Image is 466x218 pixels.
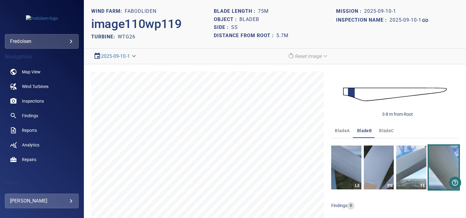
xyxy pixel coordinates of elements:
img: d [343,82,447,107]
a: analytics noActive [5,138,79,152]
a: PS [364,146,394,189]
div: LE [354,182,361,189]
a: SS [429,146,459,189]
h4: Navigation [5,54,79,60]
div: fredolsen [5,34,79,49]
h1: Inspection name : [336,17,389,23]
span: Reports [22,127,37,133]
span: findings [331,203,347,208]
a: reports noActive [5,123,79,138]
span: Map View [22,69,41,75]
h1: Fabodliden [125,9,156,14]
a: TE [396,146,426,189]
h1: 5.7m [276,33,289,39]
a: windturbines noActive [5,79,79,94]
h1: Mission : [336,9,364,14]
div: 2025-09-10-1 [91,51,140,62]
div: 3-8 m from Root [382,111,413,117]
h1: bladeB [239,17,259,23]
a: inspections noActive [5,94,79,108]
h1: Object : [214,17,239,23]
h1: SS [231,25,238,30]
span: Wind Turbines [22,83,48,90]
div: fredolsen [10,37,73,46]
h2: TURBINE: [91,34,118,40]
div: TE [419,182,426,189]
h1: Blade length : [214,9,258,14]
h1: 2025-09-10-1 [389,17,421,23]
h2: WTG26 [118,34,135,40]
div: PS [386,182,394,189]
h1: WIND FARM: [91,9,125,14]
a: 2025-09-10-1 [389,17,429,24]
div: [PERSON_NAME] [10,196,73,206]
h1: 75m [258,9,269,14]
a: map noActive [5,65,79,79]
div: Reset Image [285,51,332,62]
span: bladeA [335,127,349,135]
a: findings noActive [5,108,79,123]
h1: Distance from root : [214,33,276,39]
h1: 2025-09-10-1 [364,9,396,14]
span: 0 [347,203,354,209]
span: Repairs [22,156,36,163]
h4: Filters [5,180,79,186]
h1: Side : [214,25,231,30]
a: 2025-09-10-1 [101,53,130,59]
img: fredolsen-logo [26,15,58,21]
span: Analytics [22,142,39,148]
span: Findings [22,113,38,119]
span: bladeC [379,127,394,135]
a: repairs noActive [5,152,79,167]
a: LE [331,146,361,189]
span: Inspections [22,98,44,104]
h2: image110wp119 [91,17,182,31]
em: Reset Image [295,53,322,59]
span: bladeB [357,127,372,135]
